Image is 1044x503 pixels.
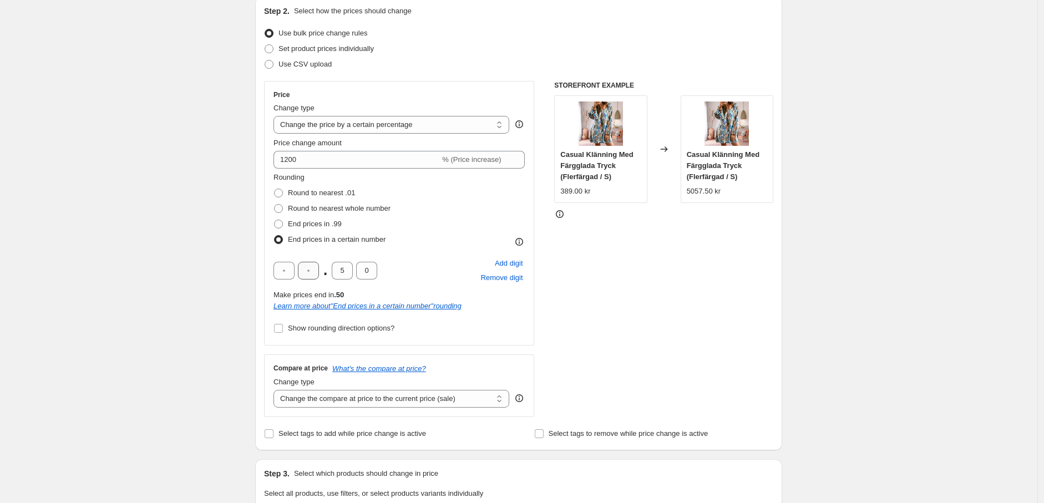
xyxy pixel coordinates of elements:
input: ﹡ [332,262,353,280]
img: 20220926160105_720x_544eb7d4-9c08-404e-b304-9f01a7bd2fd0_80x.jpg [579,101,623,146]
h6: STOREFRONT EXAMPLE [554,81,773,90]
span: Casual Klänning Med Färgglada Tryck (Flerfärgad / S) [560,150,633,181]
span: Select tags to add while price change is active [278,429,426,438]
div: help [514,119,525,130]
span: Select all products, use filters, or select products variants individually [264,489,483,497]
span: Rounding [273,173,305,181]
span: Select tags to remove while price change is active [549,429,708,438]
span: Add digit [495,258,523,269]
div: help [514,393,525,404]
span: Remove digit [481,272,523,283]
img: 20220926160105_720x_544eb7d4-9c08-404e-b304-9f01a7bd2fd0_80x.jpg [705,101,749,146]
span: Use CSV upload [278,60,332,68]
h2: Step 3. [264,468,290,479]
span: Set product prices individually [278,44,374,53]
input: ﹡ [298,262,319,280]
span: Price change amount [273,139,342,147]
b: .50 [334,291,344,299]
button: What's the compare at price? [332,364,426,373]
h3: Price [273,90,290,99]
span: . [322,262,328,280]
div: 5057.50 kr [687,186,721,197]
span: End prices in a certain number [288,235,386,243]
h2: Step 2. [264,6,290,17]
div: 389.00 kr [560,186,590,197]
span: Round to nearest whole number [288,204,391,212]
span: Show rounding direction options? [288,324,394,332]
span: Change type [273,104,315,112]
p: Select which products should change in price [294,468,438,479]
span: Make prices end in [273,291,344,299]
i: Learn more about " End prices in a certain number " rounding [273,302,462,310]
input: -15 [273,151,440,169]
span: Use bulk price change rules [278,29,367,37]
button: Remove placeholder [479,271,525,285]
span: Round to nearest .01 [288,189,355,197]
span: % (Price increase) [442,155,501,164]
a: Learn more about"End prices in a certain number"rounding [273,302,462,310]
button: Add placeholder [493,256,525,271]
input: ﹡ [356,262,377,280]
input: ﹡ [273,262,295,280]
h3: Compare at price [273,364,328,373]
p: Select how the prices should change [294,6,412,17]
span: Change type [273,378,315,386]
span: End prices in .99 [288,220,342,228]
span: Casual Klänning Med Färgglada Tryck (Flerfärgad / S) [687,150,759,181]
